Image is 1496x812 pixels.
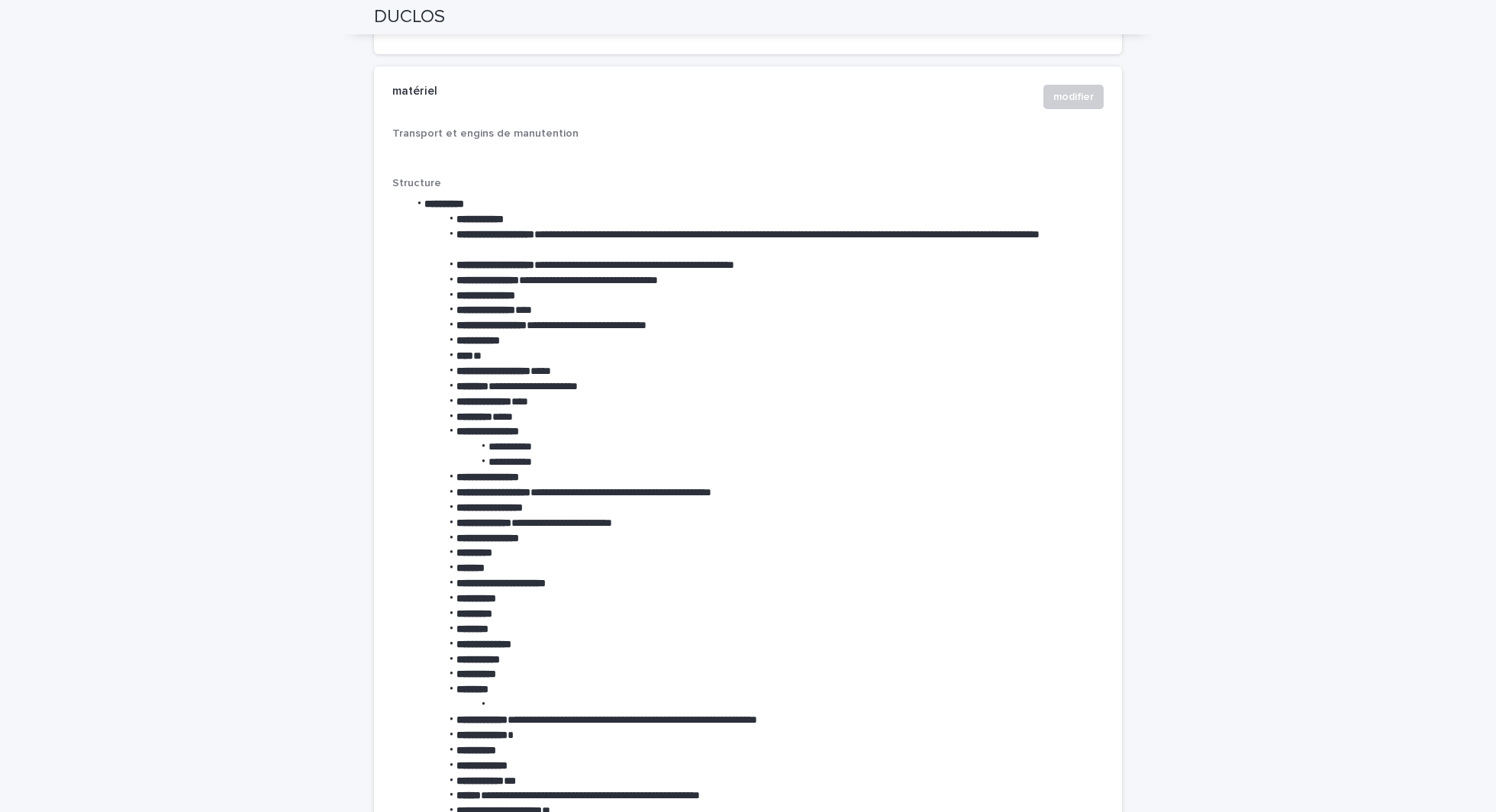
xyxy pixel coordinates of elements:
span: Structure [392,178,441,188]
h2: matériel [392,85,437,98]
span: Transport et engins de manutention [392,128,579,139]
button: modifier [1043,85,1104,109]
h2: DUCLOS [374,6,445,28]
span: modifier [1053,89,1094,105]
